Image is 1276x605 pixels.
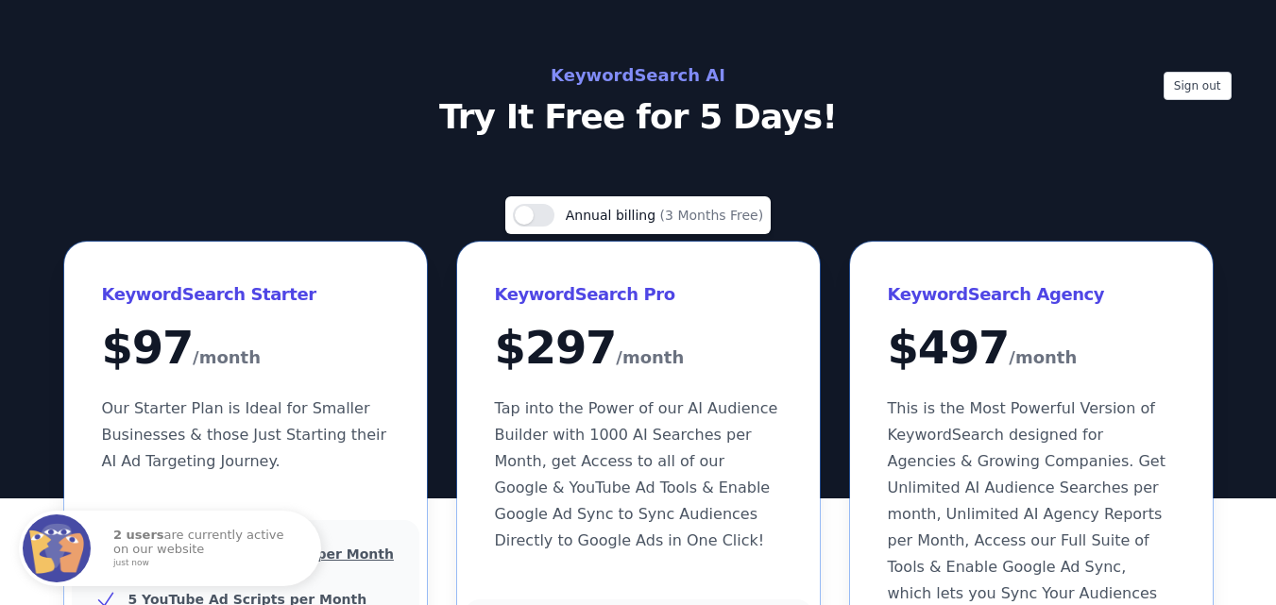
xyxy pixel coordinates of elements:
[495,325,782,373] div: $ 297
[1009,343,1077,373] span: /month
[888,325,1175,373] div: $ 497
[566,208,660,223] span: Annual billing
[495,279,782,310] h3: KeywordSearch Pro
[660,208,764,223] span: (3 Months Free)
[616,343,684,373] span: /month
[102,279,389,310] h3: KeywordSearch Starter
[215,98,1062,136] p: Try It Free for 5 Days!
[495,399,778,549] span: Tap into the Power of our AI Audience Builder with 1000 AI Searches per Month, get Access to all ...
[102,325,389,373] div: $ 97
[193,343,261,373] span: /month
[113,529,302,567] p: are currently active on our website
[1164,72,1232,100] button: Sign out
[888,279,1175,310] h3: KeywordSearch Agency
[113,528,164,542] strong: 2 users
[102,399,387,470] span: Our Starter Plan is Ideal for Smaller Businesses & those Just Starting their AI Ad Targeting Jour...
[23,514,91,582] img: Fomo
[113,559,297,568] small: just now
[215,60,1062,91] h2: KeywordSearch AI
